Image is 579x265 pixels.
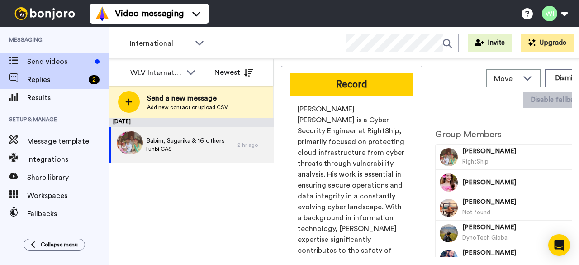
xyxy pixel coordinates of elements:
[146,145,225,153] span: Funbi CAS
[548,234,570,256] div: Open Intercom Messenger
[27,190,109,201] span: Workspaces
[117,131,139,154] img: 1ad691f0-6af5-453b-b708-3729161090b9.jpg
[494,73,518,84] span: Move
[118,131,141,154] img: 0e2ec387-16c1-4ea4-b2b6-9817051ede00.jpg
[95,6,109,21] img: vm-color.svg
[440,224,458,242] img: Image of Sujan Pokharel
[440,173,458,192] img: Image of Sugarika Baraili
[147,93,228,104] span: Send a new message
[27,56,91,67] span: Send videos
[89,75,100,84] div: 2
[462,159,489,164] span: RightShip
[130,38,190,49] span: International
[147,104,228,111] span: Add new contact or upload CSV
[462,209,490,215] span: Not found
[440,199,458,217] img: Image of Kiran Shrestha
[440,148,458,166] img: Image of Babim Bhandari
[27,92,109,103] span: Results
[27,154,109,165] span: Integrations
[27,172,109,183] span: Share library
[462,235,509,241] span: DynoTech Global
[109,118,274,127] div: [DATE]
[27,208,109,219] span: Fallbacks
[208,63,260,82] button: Newest
[521,34,574,52] button: Upgrade
[130,67,182,78] div: WLV International
[11,7,79,20] img: bj-logo-header-white.svg
[24,239,85,251] button: Collapse menu
[237,141,269,149] div: 2 hr ago
[146,136,225,145] span: Babim, Sugarika & 16 others
[41,241,78,248] span: Collapse menu
[115,7,184,20] span: Video messaging
[120,131,143,154] img: 0ace3649-1608-4a1b-a24d-fc3824ed5fab.jpg
[290,73,413,96] button: Record
[27,136,109,147] span: Message template
[468,34,512,52] button: Invite
[27,74,85,85] span: Replies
